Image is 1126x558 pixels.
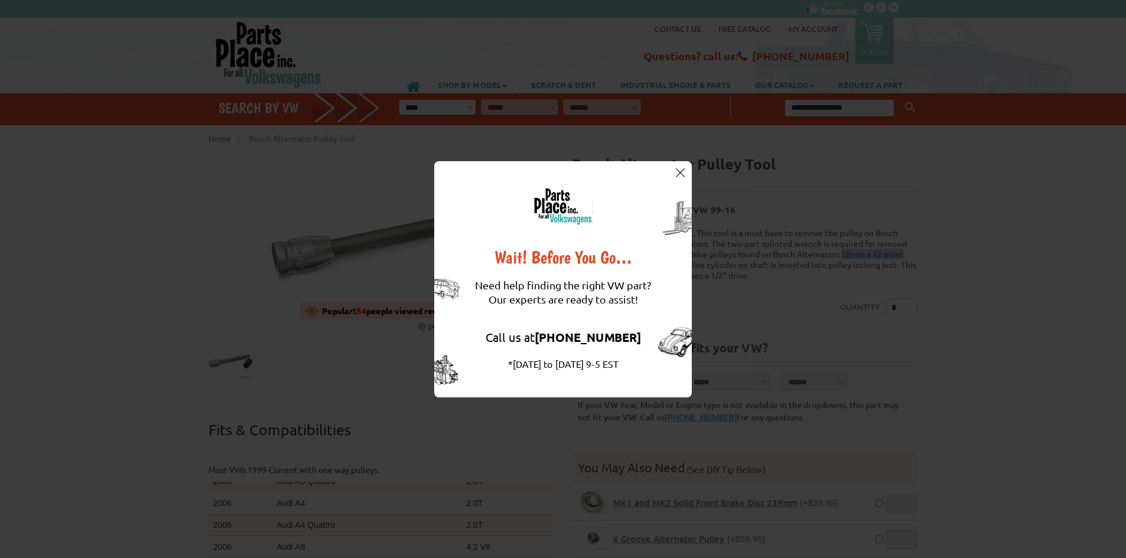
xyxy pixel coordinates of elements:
[475,249,651,266] div: Wait! Before You Go…
[676,168,685,177] img: close
[533,188,593,225] img: logo
[475,357,651,371] div: *[DATE] to [DATE] 9-5 EST
[535,329,641,345] strong: [PHONE_NUMBER]
[475,266,651,318] div: Need help finding the right VW part? Our experts are ready to assist!
[486,329,641,344] a: Call us at[PHONE_NUMBER]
